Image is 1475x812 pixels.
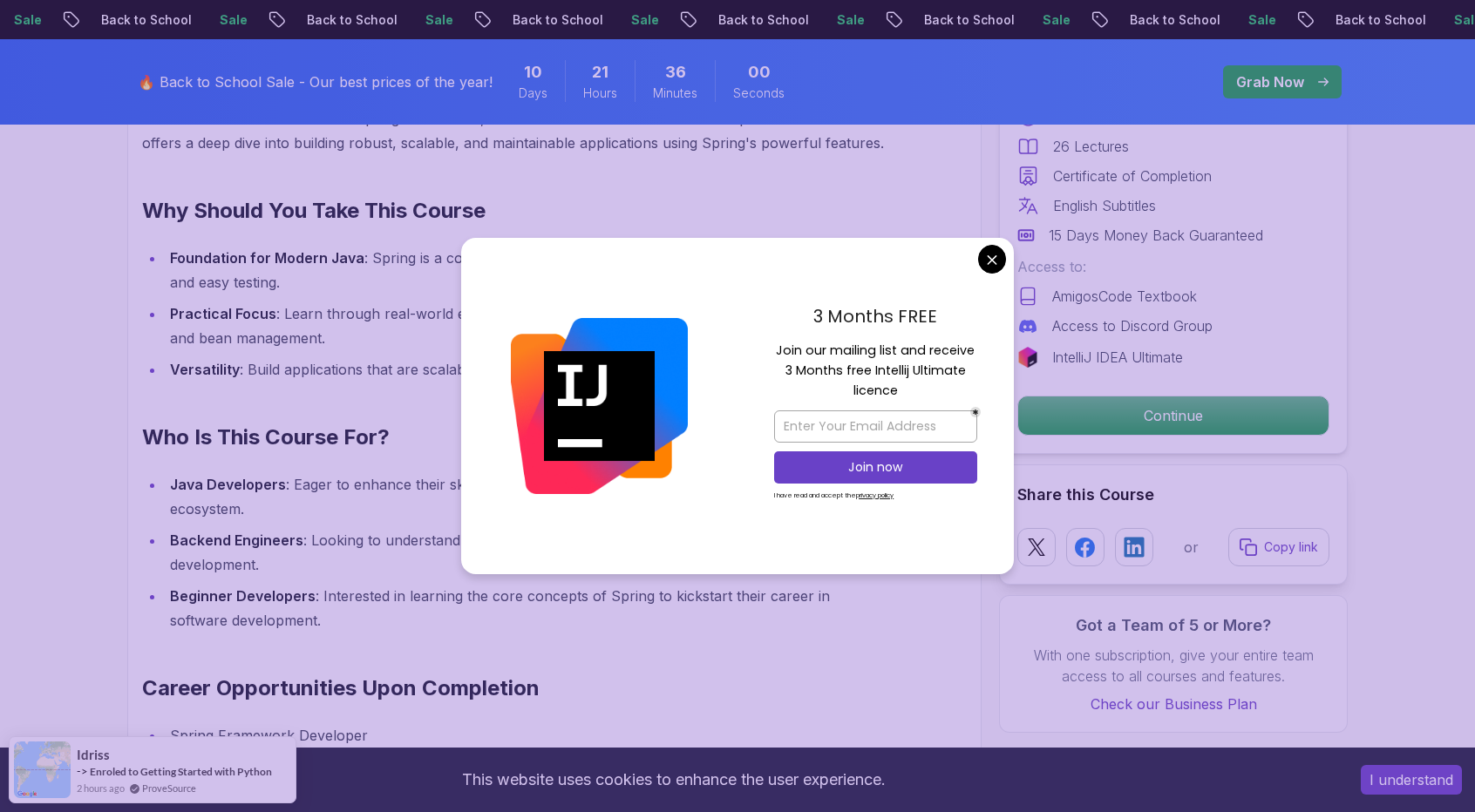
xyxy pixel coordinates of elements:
li: : Looking to understand the intricacies of Spring for enterprise-level application development. [165,528,884,577]
p: Copy link [1264,538,1318,556]
span: 2 hours ago [77,781,125,795]
div: This website uses cookies to enhance the user experience. [13,761,1335,799]
span: Seconds [733,85,785,102]
li: : Spring is a cornerstone for Java developers, enabling rapid development and easy testing. [165,246,884,294]
p: Access to Discord Group [1052,315,1213,336]
p: Back to School [490,11,608,29]
p: Sale [814,11,870,29]
li: : Build applications that are scalable, modular, and ready for production environments. [165,357,884,382]
strong: Foundation for Modern Java [170,249,364,267]
a: ProveSource [142,781,196,795]
strong: Beginner Developers [170,587,316,605]
img: provesource social proof notification image [14,741,71,798]
p: Back to School [284,11,403,29]
p: Back to School [78,11,197,29]
button: Continue [1017,396,1329,436]
p: IntelliJ IDEA Ultimate [1052,347,1183,368]
p: English Subtitles [1053,195,1156,216]
h2: Who Is This Course For? [142,423,884,451]
h3: Got a Team of 5 or More? [1017,613,1329,638]
p: 15 Days Money Back Guaranteed [1049,225,1263,246]
span: 36 Minutes [665,60,686,85]
strong: Backend Engineers [170,531,303,549]
p: With one subscription, give your entire team access to all courses and features. [1017,645,1329,687]
p: 26 Lectures [1053,136,1129,157]
li: : Eager to enhance their skills with the most widely used framework in the Java ecosystem. [165,472,884,521]
p: Sale [608,11,664,29]
p: Sale [403,11,459,29]
img: jetbrains logo [1017,347,1038,368]
li: : Interested in learning the core concepts of Spring to kickstart their career in software develo... [165,584,884,633]
li: Spring Framework Developer [165,723,884,748]
p: Grab Now [1236,71,1304,92]
p: Certificate of Completion [1053,166,1212,186]
p: Back to School [901,11,1020,29]
p: Access to: [1017,256,1329,277]
p: 🔥 Back to School Sale - Our best prices of the year! [138,71,493,92]
button: Copy link [1228,528,1329,566]
h2: Career Opportunities Upon Completion [142,674,884,702]
span: 21 Hours [592,60,608,85]
strong: Versatility [170,361,240,378]
span: Minutes [653,85,697,102]
p: Continue [1018,396,1329,435]
a: Check our Business Plan [1017,694,1329,714]
h2: Why Should You Take This Course [142,197,884,225]
p: Back to School [1313,11,1431,29]
p: Sale [1020,11,1076,29]
a: Enroled to Getting Started with Python [90,765,272,778]
h2: Share this Course [1017,483,1329,507]
p: AmigosCode Textbook [1052,286,1197,307]
span: Hours [583,85,617,102]
span: -> [77,764,88,778]
strong: Java Developers [170,476,286,493]
span: Days [519,85,547,102]
p: Sale [197,11,253,29]
li: : Learn through real-world examples, covering essential concepts like dependency injection and be... [165,301,884,350]
p: Back to School [1107,11,1226,29]
p: Master the fundamentals of the Spring Framework, the backbone of modern Java development. This co... [142,106,884,155]
button: Accept cookies [1361,765,1462,795]
p: or [1184,537,1199,558]
p: Sale [1226,11,1281,29]
span: idriss [77,748,110,762]
span: 0 Seconds [748,60,771,85]
span: 10 Days [524,60,542,85]
p: Back to School [696,11,814,29]
strong: Practical Focus [170,305,276,322]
